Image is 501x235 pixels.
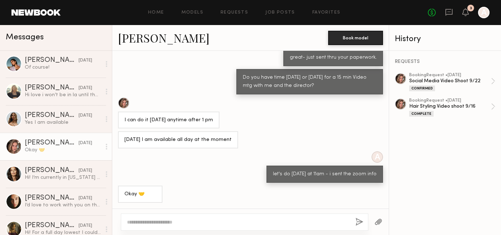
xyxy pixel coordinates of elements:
div: Okay 🤝 [25,147,101,153]
div: booking Request • [DATE] [409,98,491,103]
div: Do you have time [DATE] or [DATE] for a 15 min Video mtg with me and the director? [243,74,377,90]
div: Confirmed [409,85,435,91]
div: [PERSON_NAME] [25,195,79,202]
div: [DATE] [79,167,92,174]
div: [DATE] [79,85,92,92]
div: Okay 🤝 [124,190,156,199]
a: A [478,7,490,18]
div: [DATE] [79,112,92,119]
div: let's do [DATE] at 11am - i sent the zoom info [273,170,377,178]
div: [PERSON_NAME] [25,167,79,174]
div: Hair Styling Video shoot 9/16 [409,103,491,110]
div: booking Request • [DATE] [409,73,491,78]
a: Book model [328,34,383,40]
div: [DATE] [79,140,92,147]
a: Requests [221,10,248,15]
div: History [395,35,495,43]
div: Yes I am available [25,119,101,126]
button: Book model [328,31,383,45]
span: Messages [6,33,44,41]
a: [PERSON_NAME] [118,30,209,45]
div: [DATE] [79,57,92,64]
div: great- just sent thru your paperwork. [290,54,377,62]
div: [DATE] [79,195,92,202]
div: I can do it [DATE] anytime after 1 pm [124,116,213,124]
div: [PERSON_NAME] [25,57,79,64]
a: bookingRequest •[DATE]Social Media Video Shoot 9/22Confirmed [409,73,495,91]
div: [DATE] [79,222,92,229]
div: REQUESTS [395,59,495,64]
a: Job Posts [265,10,295,15]
div: Of course! [25,64,101,71]
div: [PERSON_NAME] [25,139,79,147]
div: [PERSON_NAME] [25,84,79,92]
a: Favorites [312,10,341,15]
div: Social Media Video Shoot 9/22 [409,78,491,84]
div: Hi! I’m currently in [US_STATE] until [DATE], where would your shoot be? [25,174,101,181]
div: [PERSON_NAME] [25,222,79,229]
a: bookingRequest •[DATE]Hair Styling Video shoot 9/16Complete [409,98,495,117]
a: Models [181,10,203,15]
div: 3 [470,6,472,10]
div: Hi love i won’t be in la until the [DATE] since im doing Paris fashionweek say that in case they ... [25,92,101,98]
div: [PERSON_NAME] [25,112,79,119]
a: Home [148,10,164,15]
div: Complete [409,111,434,117]
div: [DATE] I am available all day at the moment [124,136,232,144]
div: I’d love to work with you on the 24th if you choose me and it’s confirmed [25,202,101,209]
